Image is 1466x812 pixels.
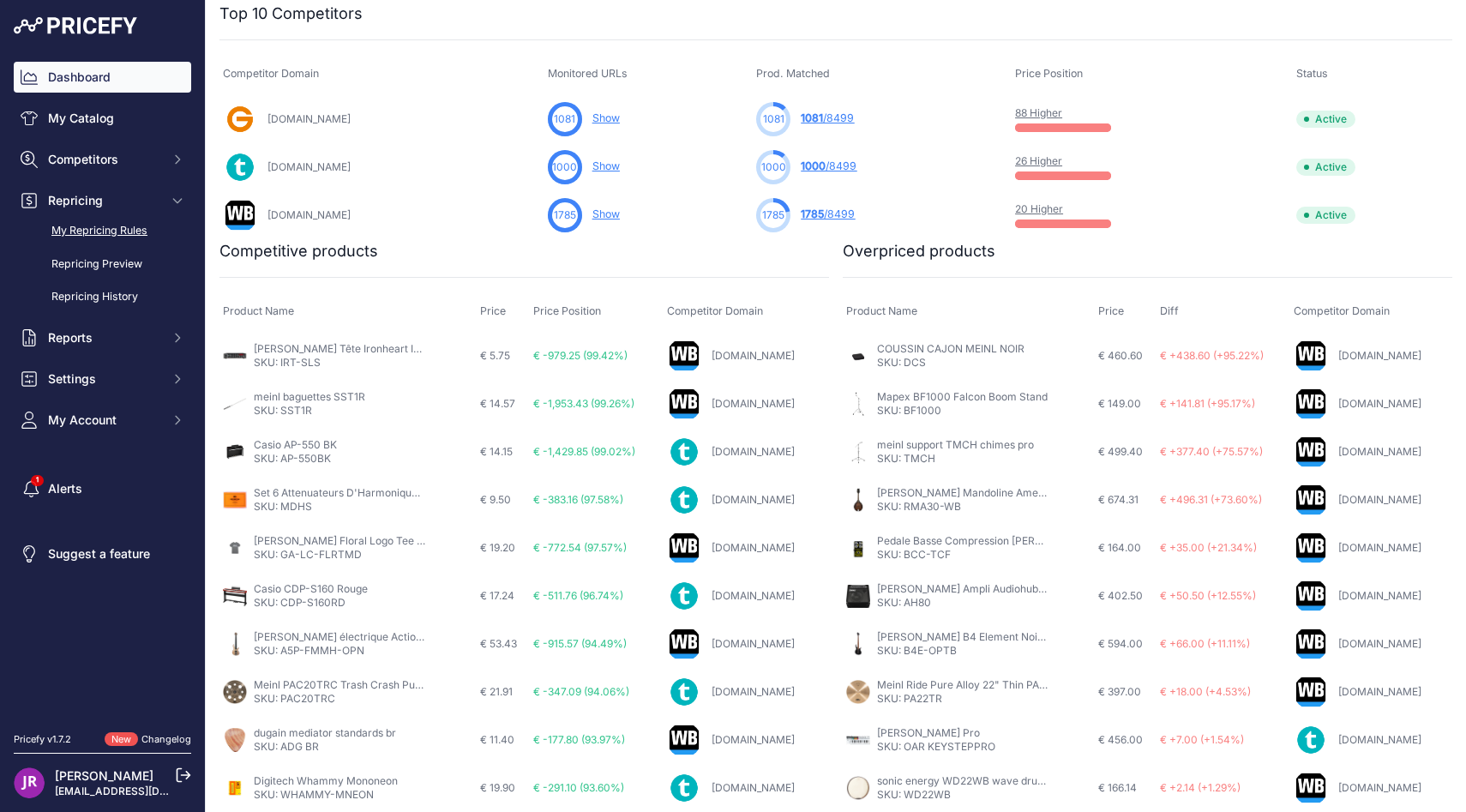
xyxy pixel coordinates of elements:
[14,473,191,504] a: Alerts
[1160,397,1255,410] span: € +141.81 (+95.17%)
[877,486,1135,499] a: [PERSON_NAME] Mandoline Americana Style RMA30
[533,733,625,746] span: € -177.80 (93.97%)
[14,185,191,216] button: Repricing
[254,644,425,658] p: SKU: A5P-FMMH-OPN
[877,342,1024,355] a: COUSSIN CAJON MEINL NOIR
[55,768,153,783] a: [PERSON_NAME]
[48,370,160,388] span: Settings
[254,774,398,787] a: Digitech Whammy Mononeon
[1338,733,1421,746] a: [DOMAIN_NAME]
[254,788,398,802] p: SKU: WHAMMY-MNEON
[667,304,763,317] span: Competitor Domain
[480,685,513,698] span: € 21.91
[877,404,1048,418] p: SKU: BF1000
[533,397,634,410] span: € -1,953.43 (99.26%)
[267,112,351,125] a: [DOMAIN_NAME]
[14,732,71,747] div: Pricefy v1.7.2
[877,534,1134,547] a: Pedale Basse Compression [PERSON_NAME] Bcc Tcf
[712,685,795,698] a: [DOMAIN_NAME]
[533,445,635,458] span: € -1,429.85 (99.02%)
[14,364,191,394] button: Settings
[1296,111,1355,128] span: Active
[877,500,1048,514] p: SKU: RMA30-WB
[14,62,191,712] nav: Sidebar
[480,445,513,458] span: € 14.15
[1098,733,1143,746] span: € 456.00
[533,304,601,317] span: Price Position
[14,216,191,246] a: My Repricing Rules
[1160,304,1179,317] span: Diff
[14,103,191,134] a: My Catalog
[533,685,629,698] span: € -347.09 (94.06%)
[1098,637,1143,650] span: € 594.00
[801,111,854,124] a: 1081/8499
[592,159,620,172] a: Show
[1160,589,1256,602] span: € +50.50 (+12.55%)
[712,781,795,794] a: [DOMAIN_NAME]
[1160,493,1262,506] span: € +496.31 (+73.60%)
[712,445,795,458] a: [DOMAIN_NAME]
[254,582,368,595] a: Casio CDP-S160 Rouge
[877,726,980,739] a: [PERSON_NAME] Pro
[105,732,138,747] span: New
[254,726,396,739] a: dugain mediator standards br
[254,596,368,610] p: SKU: CDP-S160RD
[1098,781,1137,794] span: € 166.14
[223,304,294,317] span: Product Name
[480,349,510,362] span: € 5.75
[1098,685,1141,698] span: € 397.00
[877,740,995,754] p: SKU: OAR KEYSTEPPRO
[877,788,1048,802] p: SKU: WD22WB
[1160,445,1263,458] span: € +377.40 (+75.57%)
[1098,589,1143,602] span: € 402.50
[554,208,576,223] span: 1785
[1338,781,1421,794] a: [DOMAIN_NAME]
[533,781,624,794] span: € -291.10 (93.60%)
[1015,202,1063,215] a: 20 Higher
[48,192,160,209] span: Repricing
[254,356,425,370] p: SKU: IRT-SLS
[533,589,623,602] span: € -511.76 (96.74%)
[533,493,623,506] span: € -383.16 (97.58%)
[1098,349,1143,362] span: € 460.60
[480,637,517,650] span: € 53.43
[1160,541,1257,554] span: € +35.00 (+21.34%)
[1160,733,1244,746] span: € +7.00 (+1.54%)
[762,208,784,223] span: 1785
[877,548,1048,562] p: SKU: BCC-TCF
[533,541,627,554] span: € -772.54 (97.57%)
[877,644,1048,658] p: SKU: B4E-OPTB
[141,733,191,745] a: Changelog
[1098,493,1139,506] span: € 674.31
[1338,541,1421,554] a: [DOMAIN_NAME]
[1296,67,1328,80] span: Status
[1015,106,1062,119] a: 88 Higher
[554,111,575,127] span: 1081
[1098,445,1143,458] span: € 499.40
[14,250,191,280] a: Repricing Preview
[48,151,160,168] span: Competitors
[480,304,506,317] span: Price
[712,541,795,554] a: [DOMAIN_NAME]
[55,785,234,797] a: [EMAIL_ADDRESS][DOMAIN_NAME]
[877,438,1034,451] a: meinl support TMCH chimes pro
[14,538,191,569] a: Suggest a feature
[480,397,515,410] span: € 14.57
[1338,637,1421,650] a: [DOMAIN_NAME]
[223,67,319,80] span: Competitor Domain
[801,111,823,124] span: 1081
[801,208,824,220] span: 1785
[14,17,137,34] img: Pricefy Logo
[712,493,795,506] a: [DOMAIN_NAME]
[254,438,337,451] a: Casio AP-550 BK
[1296,159,1355,176] span: Active
[533,349,628,362] span: € -979.25 (99.42%)
[548,67,628,80] span: Monitored URLs
[219,2,363,26] h2: Top 10 Competitors
[552,159,577,175] span: 1000
[877,452,1034,466] p: SKU: TMCH
[1160,349,1264,362] span: € +438.60 (+95.22%)
[1338,397,1421,410] a: [DOMAIN_NAME]
[846,304,917,317] span: Product Name
[480,733,514,746] span: € 11.40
